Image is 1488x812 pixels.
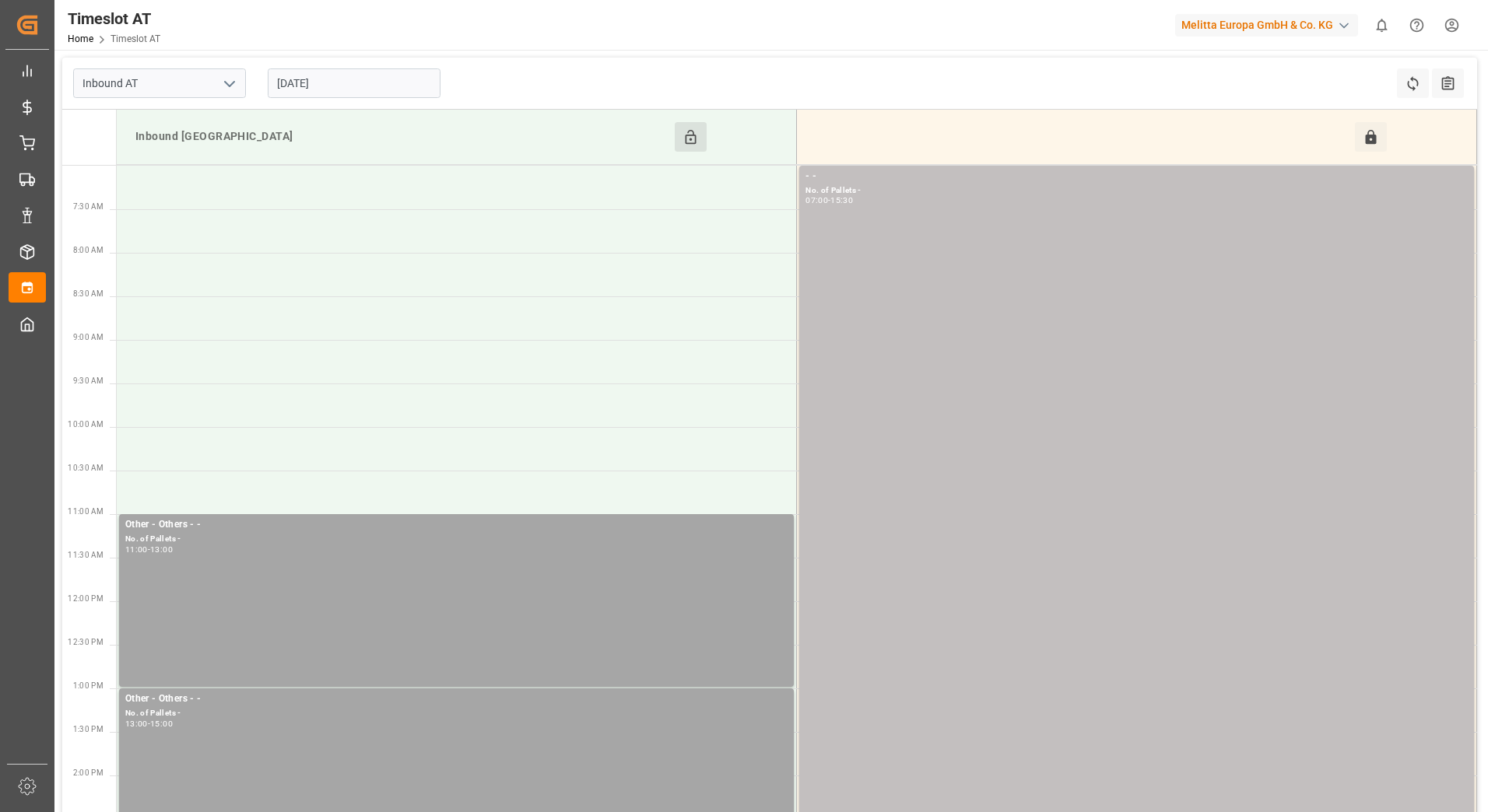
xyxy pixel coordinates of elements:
div: 13:00 [150,546,173,553]
input: Type to search/select [73,68,246,98]
button: open menu [217,72,240,96]
span: 1:00 PM [73,681,104,690]
div: No. of Pallets - [125,533,788,546]
div: - [148,546,150,553]
div: 13:00 [125,720,148,727]
span: 11:30 AM [68,551,104,559]
button: Help Center [1399,8,1434,43]
div: - - [805,169,1468,184]
div: 15:30 [830,197,853,204]
div: No. of Pallets - [805,184,1468,198]
span: 10:30 AM [68,464,104,472]
span: 9:30 AM [73,376,104,385]
div: No. of Pallets - [125,707,788,720]
div: Other - Others - - [125,517,788,533]
div: Other - Others - - [125,691,788,707]
button: show 0 new notifications [1364,8,1399,43]
div: Inbound [GEOGRAPHIC_DATA] [129,122,675,152]
input: DD-MM-YYYY [268,68,440,98]
div: 11:00 [125,546,148,553]
div: - [828,197,830,204]
span: 2:00 PM [73,768,104,777]
span: 1:30 PM [73,725,104,733]
div: 15:00 [150,720,173,727]
span: 8:30 AM [73,289,104,298]
a: Home [68,33,93,44]
span: 9:00 AM [73,333,104,341]
button: Melitta Europa GmbH & Co. KG [1175,10,1364,40]
div: 07:00 [805,197,828,204]
span: 12:00 PM [68,594,104,603]
span: 10:00 AM [68,420,104,429]
span: 8:00 AM [73,246,104,254]
span: 12:30 PM [68,638,104,646]
div: - [148,720,150,727]
div: Melitta Europa GmbH & Co. KG [1175,14,1358,37]
span: 11:00 AM [68,507,104,516]
span: 7:30 AM [73,202,104,211]
div: Timeslot AT [68,7,160,30]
